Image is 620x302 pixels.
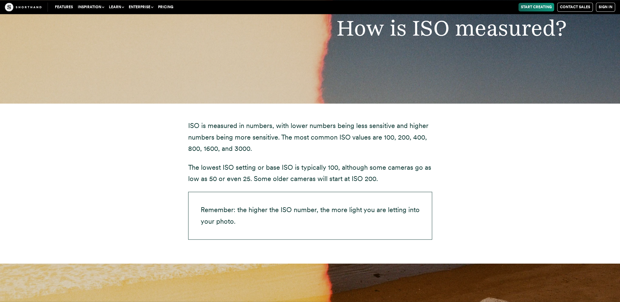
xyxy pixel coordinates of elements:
[518,3,554,11] a: Start Creating
[188,192,432,240] p: Remember: the higher the ISO number, the more light you are letting into your photo.
[106,3,126,11] button: Learn
[596,2,615,12] a: Sign in
[188,120,432,154] p: ISO is measured in numbers, with lower numbers being less sensitive and higher numbers being more...
[126,3,156,11] button: Enterprise
[75,3,106,11] button: Inspiration
[265,17,579,39] h2: How is ISO measured?
[156,3,176,11] a: Pricing
[557,2,593,12] a: Contact Sales
[52,3,75,11] a: Features
[5,3,41,11] img: The Craft
[188,162,432,185] p: The lowest ISO setting or base ISO is typically 100, although some cameras go as low as 50 or eve...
